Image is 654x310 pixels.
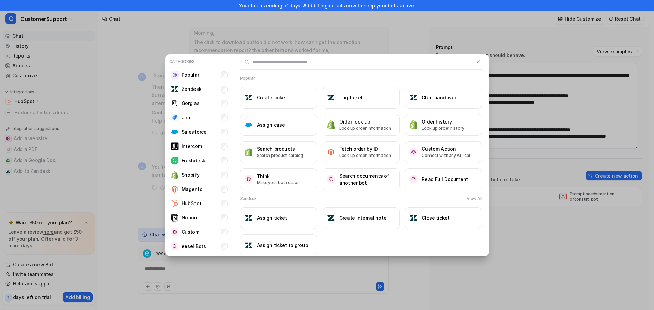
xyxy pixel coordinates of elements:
[257,121,285,128] h3: Assign case
[257,152,303,159] p: Search product catalog
[240,207,317,229] button: Assign ticketAssign ticket
[409,148,418,156] img: Custom Action
[339,94,363,101] h3: Tag ticket
[323,141,400,163] button: Fetch order by IDFetch order by IDLook up order information
[409,175,418,183] img: Read Full Document
[245,241,253,249] img: Assign ticket to group
[168,57,230,66] p: Categories
[240,114,317,136] button: Assign caseAssign case
[182,157,205,164] p: Freshdesk
[240,141,317,163] button: Search productsSearch productsSearch product catalog
[240,87,317,109] button: Create ticketCreate ticket
[409,214,418,222] img: Close ticket
[257,173,300,180] h3: Think
[422,176,468,183] h3: Read Full Document
[245,214,253,222] img: Assign ticket
[240,168,317,190] button: ThinkThinkMake your bot reason
[339,152,391,159] p: Look up order information
[182,85,202,93] p: Zendesk
[422,125,464,131] p: Look up order history
[182,143,202,150] p: Intercom
[182,128,207,135] p: Salesforce
[327,120,335,129] img: Order look up
[257,180,300,186] p: Make your bot reason
[327,175,335,183] img: Search documents of another bot
[405,168,482,190] button: Read Full DocumentRead Full Document
[245,94,253,102] img: Create ticket
[240,234,317,256] button: Assign ticket to groupAssign ticket to group
[323,207,400,229] button: Create internal noteCreate internal note
[339,118,391,125] h3: Order look up
[245,121,253,129] img: Assign case
[339,172,395,186] h3: Search documents of another bot
[327,94,335,102] img: Tag ticket
[323,168,400,190] button: Search documents of another botSearch documents of another bot
[257,214,287,222] h3: Assign ticket
[409,94,418,102] img: Chat handover
[405,141,482,163] button: Custom ActionCustom ActionConnect with any API call
[422,118,464,125] h3: Order history
[257,242,308,249] h3: Assign ticket to group
[327,148,335,156] img: Fetch order by ID
[339,145,391,152] h3: Fetch order by ID
[257,94,287,101] h3: Create ticket
[409,120,418,129] img: Order history
[339,214,386,222] h3: Create internal note
[182,185,203,193] p: Magento
[422,94,456,101] h3: Chat handover
[245,147,253,157] img: Search products
[182,171,200,178] p: Shopify
[323,114,400,136] button: Order look upOrder look upLook up order information
[182,243,206,250] p: eesel Bots
[182,100,200,107] p: Gorgias
[422,214,450,222] h3: Close ticket
[182,200,202,207] p: HubSpot
[422,152,471,159] p: Connect with any API call
[240,196,257,202] h2: Zendesk
[240,75,255,81] h2: Popular
[182,228,199,235] p: Custom
[182,71,199,78] p: Popular
[323,87,400,109] button: Tag ticketTag ticket
[467,196,482,202] button: View All
[405,114,482,136] button: Order historyOrder historyLook up order history
[405,207,482,229] button: Close ticketClose ticket
[245,175,253,183] img: Think
[327,214,335,222] img: Create internal note
[257,145,303,152] h3: Search products
[422,145,471,152] h3: Custom Action
[182,114,190,121] p: Jira
[339,125,391,131] p: Look up order information
[405,87,482,109] button: Chat handoverChat handover
[182,214,197,221] p: Notion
